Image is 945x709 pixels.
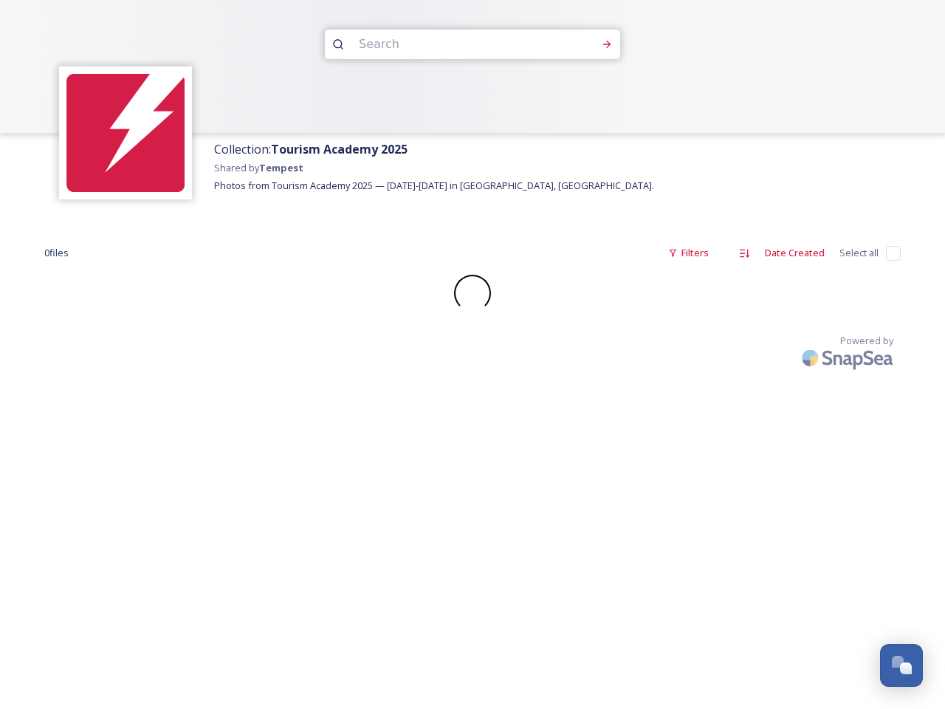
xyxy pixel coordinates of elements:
button: Open Chat [880,644,923,687]
input: Search [351,28,554,61]
div: Date Created [757,239,832,267]
strong: Tempest [259,161,303,174]
strong: Tourism Academy 2025 [271,141,408,157]
img: tempest-red-icon-rounded.png [66,74,185,192]
span: Collection: [214,141,408,157]
span: Select all [839,246,879,260]
span: Shared by [214,161,303,174]
img: SnapSea Logo [797,340,901,375]
span: Powered by [840,334,893,348]
span: 0 file s [44,246,69,260]
span: Photos from Tourism Academy 2025 — [DATE]-[DATE] in [GEOGRAPHIC_DATA], [GEOGRAPHIC_DATA]. [214,179,654,192]
div: Filters [661,239,716,267]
